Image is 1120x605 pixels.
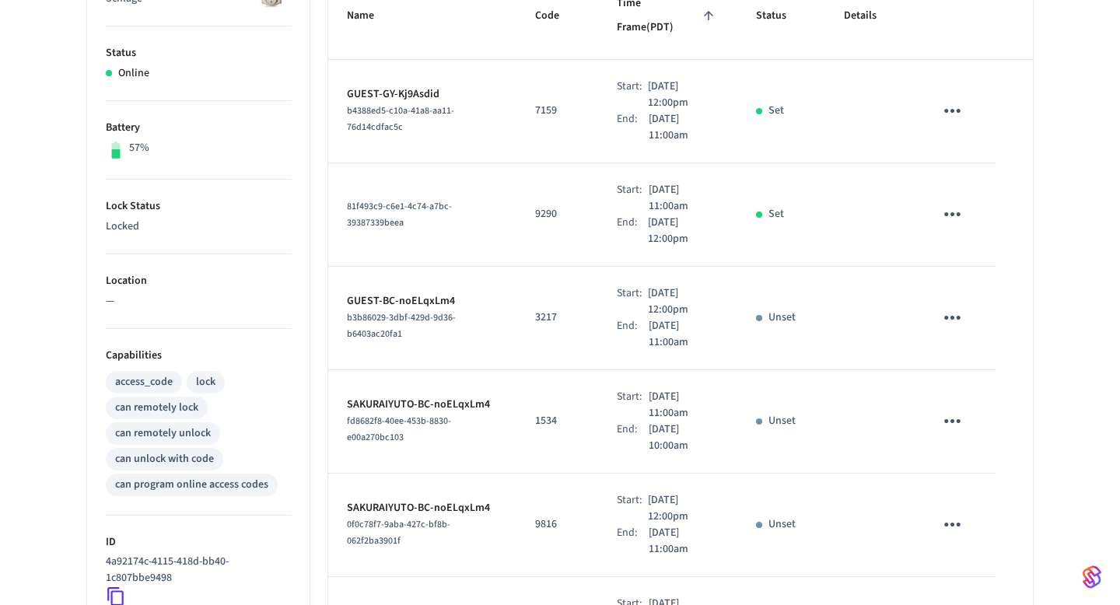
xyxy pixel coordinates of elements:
[649,525,719,558] p: [DATE] 11:00am
[535,4,579,28] span: Code
[106,554,285,586] p: 4a92174c-4115-418d-bb40-1c807bbe9498
[535,103,579,119] p: 7159
[115,400,198,416] div: can remotely lock
[768,206,784,222] p: Set
[347,293,498,309] p: GUEST-BC-noELqxLm4
[1083,565,1101,589] img: SeamLogoGradient.69752ec5.svg
[617,215,648,247] div: End:
[617,525,649,558] div: End:
[648,492,718,525] p: [DATE] 12:00pm
[129,140,149,156] p: 57%
[347,104,454,134] span: b4388ed5-c10a-41a8-aa11-76d14cdfac5c
[648,79,718,111] p: [DATE] 12:00pm
[106,293,291,309] p: —
[535,206,579,222] p: 9290
[649,421,719,454] p: [DATE] 10:00am
[617,492,648,525] div: Start:
[106,534,291,551] p: ID
[118,65,149,82] p: Online
[106,120,291,136] p: Battery
[649,318,719,351] p: [DATE] 11:00am
[347,200,452,229] span: 81f493c9-c6e1-4c74-a7bc-39387339beea
[768,516,796,533] p: Unset
[347,518,450,547] span: 0f0c78f7-9aba-427c-bf8b-062f2ba3901f
[535,413,579,429] p: 1534
[347,414,451,444] span: fd8682f8-40ee-453b-8830-e00a270bc103
[535,309,579,326] p: 3217
[115,451,214,467] div: can unlock with code
[649,389,719,421] p: [DATE] 11:00am
[115,374,173,390] div: access_code
[106,45,291,61] p: Status
[768,309,796,326] p: Unset
[106,273,291,289] p: Location
[648,285,718,318] p: [DATE] 12:00pm
[115,477,268,493] div: can program online access codes
[347,311,456,341] span: b3b86029-3dbf-429d-9d36-b6403ac20fa1
[648,215,718,247] p: [DATE] 12:00pm
[768,103,784,119] p: Set
[535,516,579,533] p: 9816
[347,4,394,28] span: Name
[617,389,649,421] div: Start:
[347,86,498,103] p: GUEST-GY-Kj9Asdid
[617,285,648,318] div: Start:
[196,374,215,390] div: lock
[106,198,291,215] p: Lock Status
[617,318,649,351] div: End:
[617,79,648,111] div: Start:
[649,182,719,215] p: [DATE] 11:00am
[115,425,211,442] div: can remotely unlock
[106,219,291,235] p: Locked
[617,421,649,454] div: End:
[768,413,796,429] p: Unset
[347,397,498,413] p: SAKURAIYUTO-BC-noELqxLm4
[649,111,719,144] p: [DATE] 11:00am
[756,4,807,28] span: Status
[617,182,649,215] div: Start:
[844,4,897,28] span: Details
[347,500,498,516] p: SAKURAIYUTO-BC-noELqxLm4
[106,348,291,364] p: Capabilities
[617,111,649,144] div: End:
